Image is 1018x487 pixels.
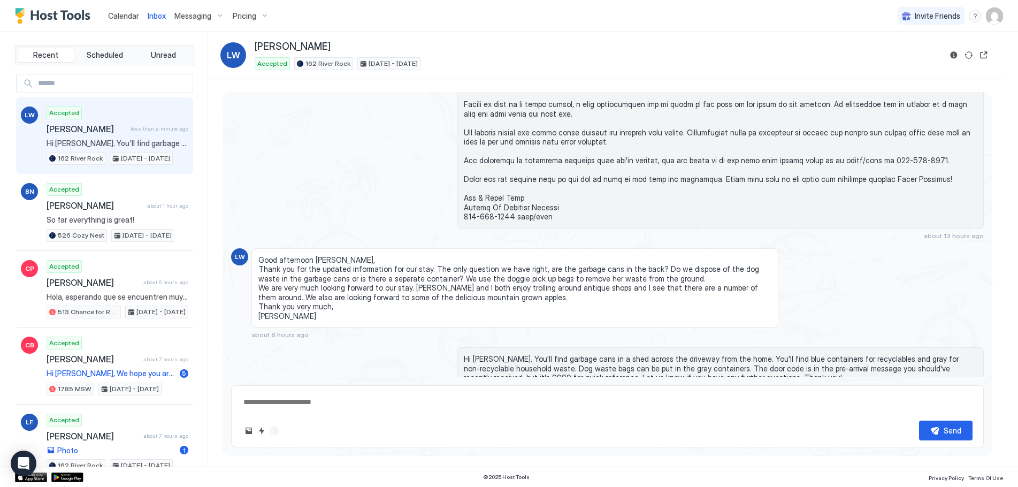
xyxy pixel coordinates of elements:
button: Sync reservation [962,49,975,62]
span: Hi [PERSON_NAME]. You'll find garbage cans in a shed across the driveway from the home. You'll fi... [464,354,977,383]
a: Calendar [108,10,139,21]
span: 162 River Rock [58,154,103,163]
button: Upload image [242,424,255,437]
a: Terms Of Use [968,471,1003,483]
a: Privacy Policy [929,471,964,483]
span: LW [235,252,245,262]
span: about 13 hours ago [924,232,984,240]
span: about 7 hours ago [143,432,188,439]
span: Accepted [257,59,287,69]
div: tab-group [15,45,194,65]
span: Accepted [49,185,79,194]
span: about 7 hours ago [143,356,188,363]
span: [DATE] - [DATE] [110,384,159,394]
div: User profile [986,7,1003,25]
span: 1 [183,446,186,454]
button: Quick reply [255,424,268,437]
span: Accepted [49,415,79,425]
span: Scheduled [87,50,123,60]
span: LW [25,110,35,120]
span: Hi [PERSON_NAME]. You'll find garbage cans in a shed across the driveway from the home. You'll fi... [47,139,188,148]
span: Photo [57,446,78,455]
span: Recent [33,50,58,60]
span: [DATE] - [DATE] [121,461,170,470]
span: 5 [182,369,186,377]
button: Send [919,421,973,440]
span: [PERSON_NAME] [47,200,143,211]
span: Hola, esperando que se encuentren muy bien. Mi nombre es [PERSON_NAME] tengo 31 años y con mi esp... [47,292,188,302]
span: about 1 hour ago [147,202,188,209]
a: Inbox [148,10,166,21]
div: menu [969,10,982,22]
input: Input Field [34,74,193,93]
span: Invite Friends [915,11,960,21]
span: [PERSON_NAME] [47,354,139,364]
span: Accepted [49,262,79,271]
span: LW [227,49,240,62]
span: Accepted [49,108,79,118]
span: 526 Cozy Nest [58,231,104,240]
span: Inbox [148,11,166,20]
span: LF [26,417,33,427]
span: [DATE] - [DATE] [121,154,170,163]
span: Hi [PERSON_NAME], We hope you are enjoying your stay! We're just checking in to see if you need a... [47,369,175,378]
span: about 8 hours ago [251,331,309,339]
span: [PERSON_NAME] [47,124,126,134]
a: App Store [15,473,47,482]
span: 1785 MSW [58,384,91,394]
span: less than a minute ago [131,125,188,132]
span: Unread [151,50,176,60]
span: CB [25,340,34,350]
span: Pricing [233,11,256,21]
span: Terms Of Use [968,475,1003,481]
button: Unread [135,48,192,63]
span: about 6 hours ago [143,279,188,286]
button: Recent [18,48,74,63]
span: © 2025 Host Tools [483,474,530,481]
div: Send [944,425,961,436]
button: Scheduled [76,48,133,63]
span: Privacy Policy [929,475,964,481]
span: [PERSON_NAME] [47,277,139,288]
div: Open Intercom Messenger [11,451,36,476]
button: Open reservation [977,49,990,62]
span: [DATE] - [DATE] [369,59,418,69]
span: [PERSON_NAME] [255,41,331,53]
span: Messaging [174,11,211,21]
button: Reservation information [947,49,960,62]
span: [DATE] - [DATE] [123,231,172,240]
span: BN [25,187,34,196]
span: So far everything is great! [47,215,188,225]
span: [DATE] - [DATE] [136,307,186,317]
span: 513 Chance for Romance [58,307,118,317]
span: CP [25,264,34,273]
span: 162 River Rock [58,461,103,470]
span: Accepted [49,338,79,348]
span: Calendar [108,11,139,20]
span: [PERSON_NAME] [47,431,139,442]
a: Google Play Store [51,473,83,482]
span: 162 River Rock [305,59,350,69]
a: Host Tools Logo [15,8,95,24]
span: Good afternoon [PERSON_NAME], Thank you for the updated information for our stay. The only questi... [258,255,771,321]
